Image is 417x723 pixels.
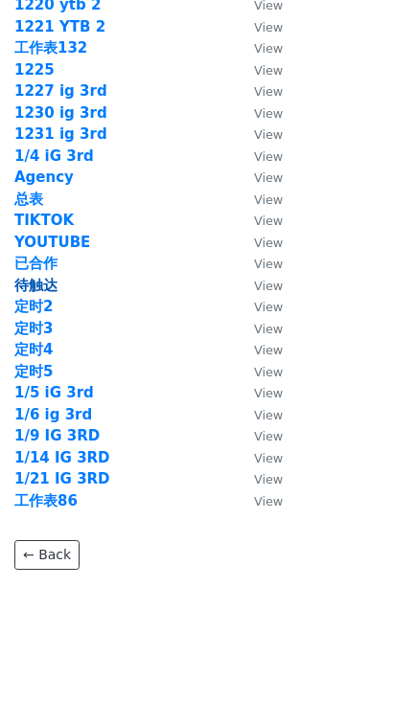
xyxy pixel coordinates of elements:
a: View [235,406,283,423]
a: View [235,492,283,509]
small: View [254,386,283,400]
a: View [235,341,283,358]
a: View [235,39,283,56]
a: View [235,320,283,337]
small: View [254,236,283,250]
a: 1221 YTB 2 [14,18,105,35]
a: ← Back [14,540,80,570]
a: View [235,61,283,79]
a: View [235,18,283,35]
a: 1/6 ig 3rd [14,406,92,423]
small: View [254,170,283,185]
a: View [235,363,283,380]
a: View [235,82,283,100]
small: View [254,127,283,142]
small: View [254,429,283,443]
a: View [235,384,283,401]
a: View [235,234,283,251]
a: 1227 ig 3rd [14,82,107,100]
a: 定时2 [14,298,53,315]
a: YOUTUBE [14,234,90,251]
small: View [254,192,283,207]
a: Agency [14,169,74,186]
a: 1225 [14,61,55,79]
a: View [235,449,283,466]
small: View [254,494,283,508]
a: View [235,277,283,294]
small: View [254,472,283,486]
small: View [254,41,283,56]
small: View [254,365,283,379]
a: 工作表86 [14,492,78,509]
a: View [235,212,283,229]
a: View [235,470,283,487]
small: View [254,279,283,293]
a: 1/14 IG 3RD [14,449,110,466]
small: View [254,300,283,314]
a: View [235,255,283,272]
small: View [254,408,283,422]
a: 定时5 [14,363,53,380]
a: View [235,427,283,444]
a: 1/21 IG 3RD [14,470,110,487]
a: 定时4 [14,341,53,358]
small: View [254,106,283,121]
a: 1/4 iG 3rd [14,147,94,165]
a: View [235,298,283,315]
small: View [254,257,283,271]
a: 1/9 IG 3RD [14,427,100,444]
small: View [254,149,283,164]
a: View [235,147,283,165]
a: View [235,169,283,186]
a: 待触达 [14,277,58,294]
a: 定时3 [14,320,53,337]
a: 总表 [14,191,43,208]
a: View [235,191,283,208]
small: View [254,63,283,78]
a: 1/5 iG 3rd [14,384,94,401]
small: View [254,20,283,34]
a: 工作表132 [14,39,87,56]
small: View [254,451,283,465]
a: View [235,104,283,122]
a: 1230 ig 3rd [14,104,107,122]
small: View [254,84,283,99]
small: View [254,343,283,357]
a: 已合作 [14,255,58,272]
small: View [254,214,283,228]
a: TIKTOK [14,212,74,229]
a: 1231 ig 3rd [14,125,107,143]
small: View [254,322,283,336]
iframe: Chat Widget [321,631,417,723]
a: View [235,125,283,143]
